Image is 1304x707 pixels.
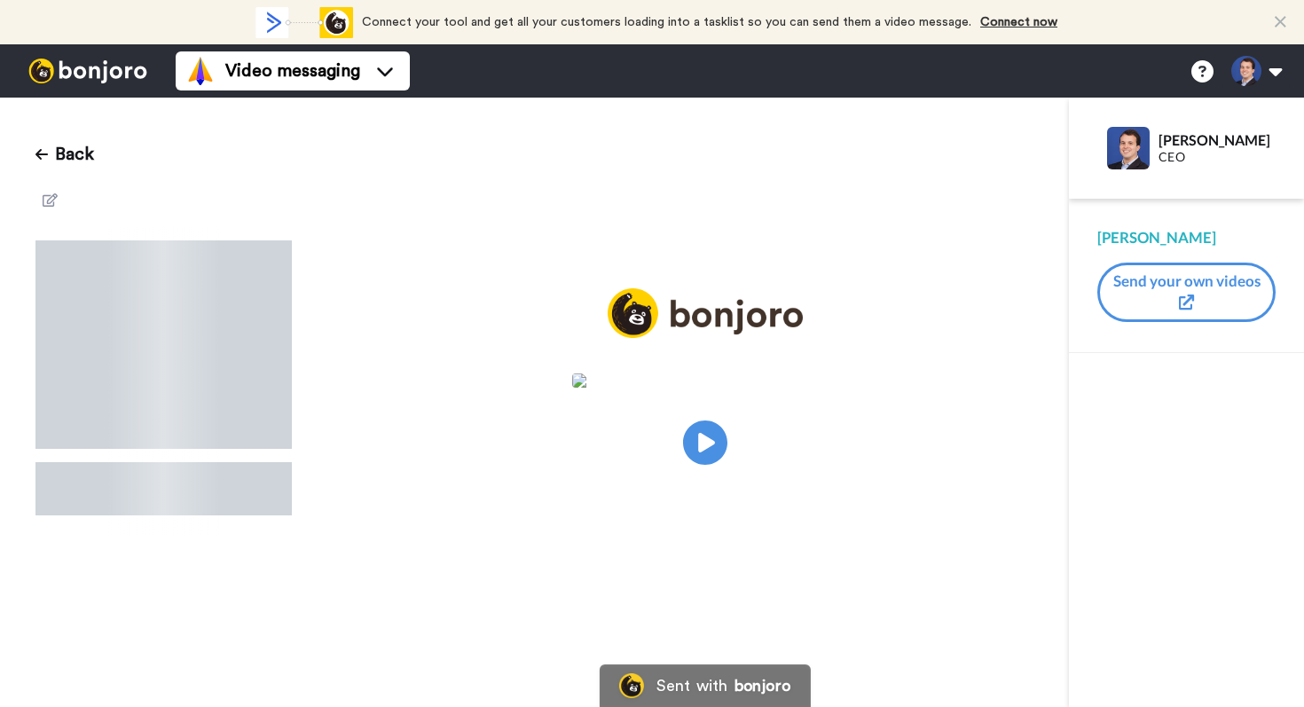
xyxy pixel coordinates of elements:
[225,59,360,83] span: Video messaging
[734,678,791,694] div: bonjoro
[1097,263,1276,322] button: Send your own videos
[1159,150,1275,165] div: CEO
[362,16,971,28] span: Connect your tool and get all your customers loading into a tasklist so you can send them a video...
[619,673,644,698] img: Bonjoro Logo
[1107,127,1150,169] img: Profile Image
[1159,131,1275,148] div: [PERSON_NAME]
[21,59,154,83] img: bj-logo-header-white.svg
[255,7,353,38] div: animation
[656,678,727,694] div: Sent with
[35,133,94,176] button: Back
[608,288,803,339] img: logo_full.png
[1097,227,1276,248] div: [PERSON_NAME]
[186,57,215,85] img: vm-color.svg
[600,664,811,707] a: Bonjoro LogoSent withbonjoro
[572,373,838,388] img: 2de25cf8-000a-4312-9260-776f85fdefc8.jpg
[980,16,1057,28] a: Connect now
